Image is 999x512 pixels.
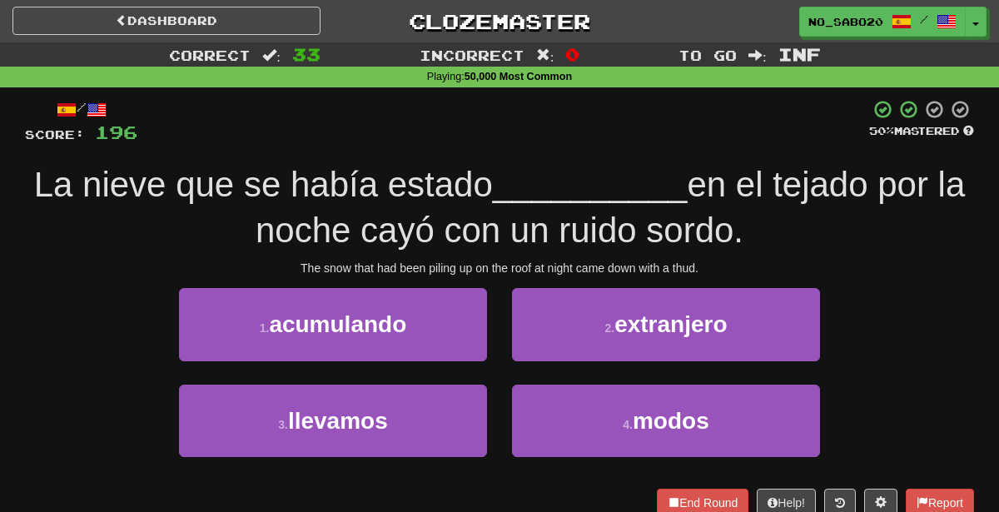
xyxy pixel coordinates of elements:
[778,44,821,64] span: Inf
[95,122,137,142] span: 196
[179,385,487,457] button: 3.llevamos
[604,321,614,335] small: 2 .
[748,48,767,62] span: :
[256,165,965,250] span: en el tejado por la noche cayó con un ruido sordo.
[269,311,406,337] span: acumulando
[34,165,493,204] span: La nieve que se había estado
[262,48,281,62] span: :
[292,44,321,64] span: 33
[260,321,270,335] small: 1 .
[678,47,737,63] span: To go
[278,418,288,431] small: 3 .
[169,47,251,63] span: Correct
[565,44,579,64] span: 0
[288,408,388,434] span: llevamos
[25,99,137,120] div: /
[623,418,633,431] small: 4 .
[345,7,654,36] a: Clozemaster
[799,7,966,37] a: No_Sabo20 /
[633,408,709,434] span: modos
[808,14,883,29] span: No_Sabo20
[512,288,820,360] button: 2.extranjero
[420,47,524,63] span: Incorrect
[493,165,688,204] span: __________
[536,48,554,62] span: :
[512,385,820,457] button: 4.modos
[614,311,727,337] span: extranjero
[869,124,974,139] div: Mastered
[920,13,928,25] span: /
[25,127,85,142] span: Score:
[179,288,487,360] button: 1.acumulando
[12,7,321,35] a: Dashboard
[465,71,572,82] strong: 50,000 Most Common
[869,124,894,137] span: 50 %
[25,260,974,276] div: The snow that had been piling up on the roof at night came down with a thud.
